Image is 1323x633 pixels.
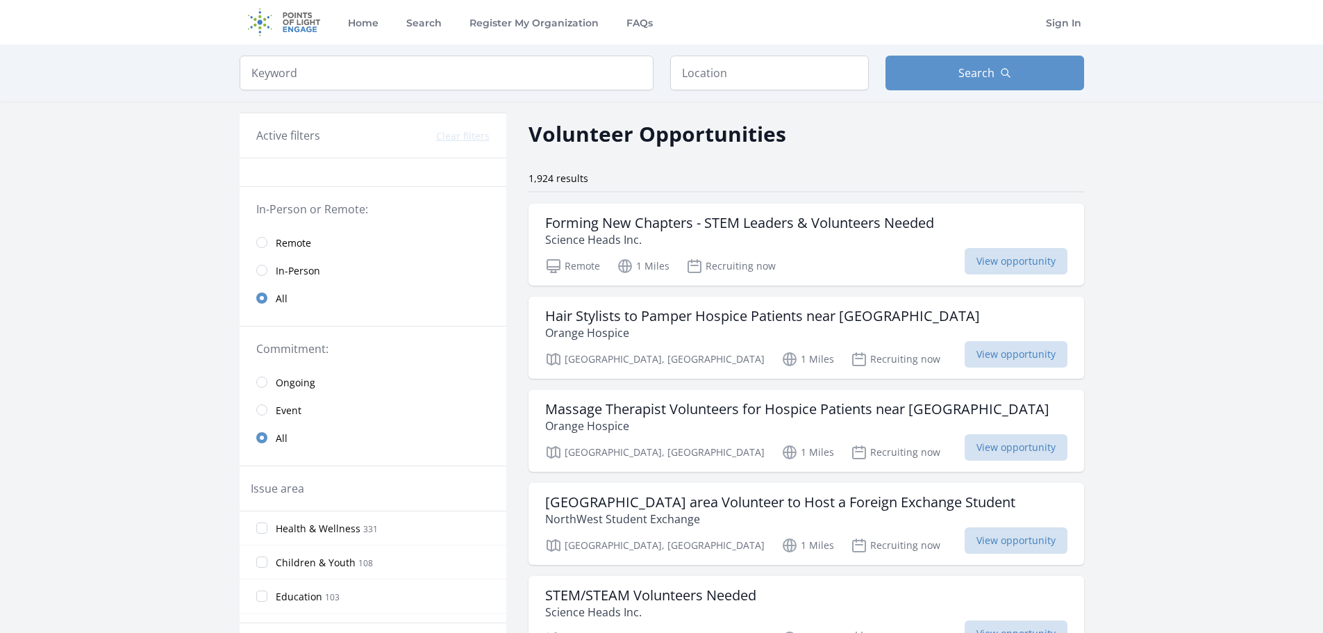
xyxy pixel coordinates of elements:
span: In-Person [276,264,320,278]
a: Remote [240,229,506,256]
span: All [276,431,288,445]
a: All [240,284,506,312]
span: 103 [325,591,340,603]
a: Hair Stylists to Pamper Hospice Patients near [GEOGRAPHIC_DATA] Orange Hospice [GEOGRAPHIC_DATA],... [529,297,1084,379]
span: Search [958,65,995,81]
input: Children & Youth 108 [256,557,267,568]
span: Event [276,404,301,418]
p: 1 Miles [781,537,834,554]
a: Massage Therapist Volunteers for Hospice Patients near [GEOGRAPHIC_DATA] Orange Hospice [GEOGRAPH... [529,390,1084,472]
p: NorthWest Student Exchange [545,511,1015,527]
a: Forming New Chapters - STEM Leaders & Volunteers Needed Science Heads Inc. Remote 1 Miles Recruit... [529,204,1084,286]
p: 1 Miles [781,444,834,461]
p: [GEOGRAPHIC_DATA], [GEOGRAPHIC_DATA] [545,444,765,461]
span: Education [276,590,322,604]
a: [GEOGRAPHIC_DATA] area Volunteer to Host a Foreign Exchange Student NorthWest Student Exchange [G... [529,483,1084,565]
p: Recruiting now [851,351,940,368]
legend: In-Person or Remote: [256,201,490,217]
p: Orange Hospice [545,324,980,341]
p: Recruiting now [851,537,940,554]
p: 1 Miles [781,351,834,368]
span: View opportunity [965,434,1067,461]
button: Search [885,56,1084,90]
input: Location [670,56,869,90]
span: View opportunity [965,341,1067,368]
span: 108 [358,557,373,569]
h2: Volunteer Opportunities [529,118,786,149]
span: View opportunity [965,527,1067,554]
input: Health & Wellness 331 [256,523,267,534]
h3: STEM/STEAM Volunteers Needed [545,587,756,604]
p: Orange Hospice [545,418,1049,434]
a: Event [240,396,506,424]
p: Science Heads Inc. [545,231,934,248]
h3: Hair Stylists to Pamper Hospice Patients near [GEOGRAPHIC_DATA] [545,308,980,324]
span: Ongoing [276,376,315,390]
span: View opportunity [965,248,1067,274]
legend: Commitment: [256,340,490,357]
h3: Forming New Chapters - STEM Leaders & Volunteers Needed [545,215,934,231]
a: Ongoing [240,368,506,396]
h3: [GEOGRAPHIC_DATA] area Volunteer to Host a Foreign Exchange Student [545,494,1015,511]
a: All [240,424,506,452]
span: Health & Wellness [276,522,360,536]
p: [GEOGRAPHIC_DATA], [GEOGRAPHIC_DATA] [545,351,765,368]
p: Recruiting now [686,258,776,274]
a: In-Person [240,256,506,284]
span: Children & Youth [276,556,356,570]
span: 331 [363,523,378,535]
p: Recruiting now [851,444,940,461]
h3: Massage Therapist Volunteers for Hospice Patients near [GEOGRAPHIC_DATA] [545,401,1049,418]
span: 1,924 results [529,172,588,185]
p: Remote [545,258,600,274]
legend: Issue area [251,480,304,497]
span: All [276,292,288,306]
p: [GEOGRAPHIC_DATA], [GEOGRAPHIC_DATA] [545,537,765,554]
span: Remote [276,236,311,250]
h3: Active filters [256,127,320,144]
p: Science Heads Inc. [545,604,756,620]
button: Clear filters [436,129,490,143]
input: Education 103 [256,591,267,602]
input: Keyword [240,56,654,90]
p: 1 Miles [617,258,669,274]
